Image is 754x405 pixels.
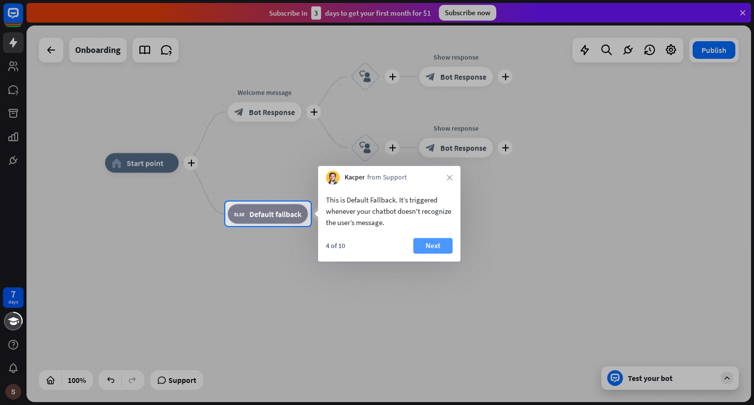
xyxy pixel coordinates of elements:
[367,173,407,183] span: from Support
[326,241,345,250] div: 4 of 10
[413,238,453,253] button: Next
[345,173,365,183] span: Kacper
[8,4,37,33] button: Open LiveChat chat widget
[234,209,244,219] i: block_fallback
[249,209,301,219] span: Default fallback
[447,175,453,180] i: close
[326,194,453,228] div: This is Default Fallback. It’s triggered whenever your chatbot doesn't recognize the user’s message.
